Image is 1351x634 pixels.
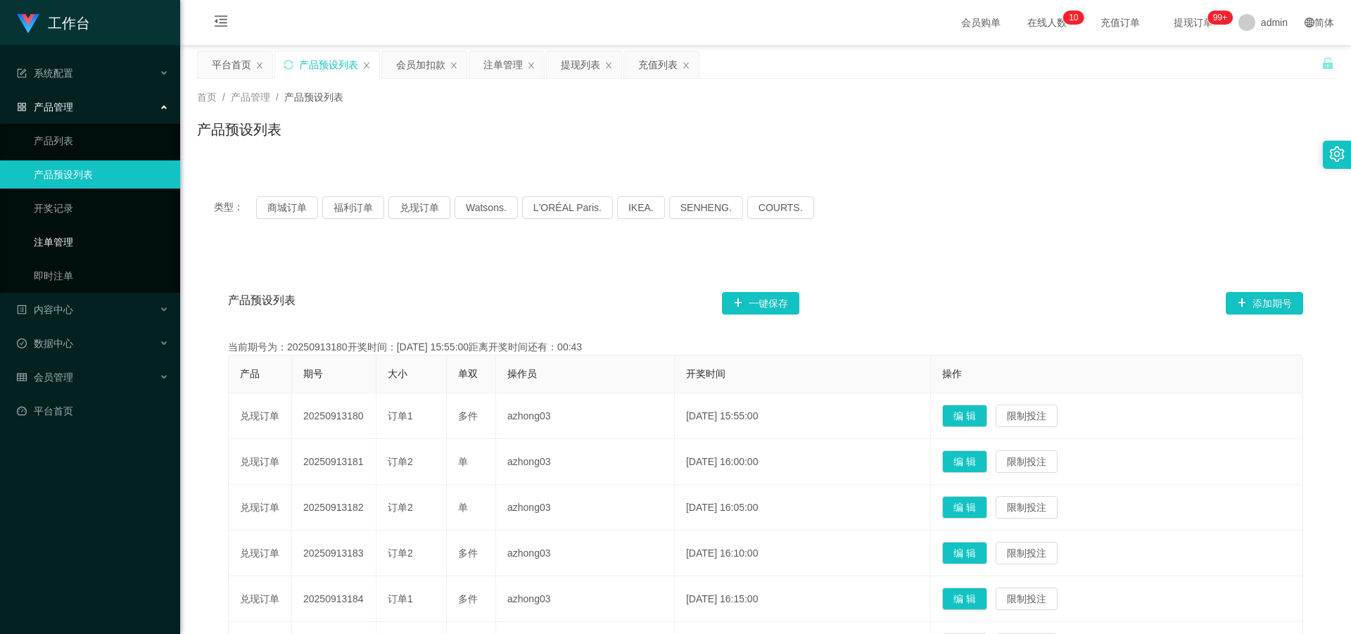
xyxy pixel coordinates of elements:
div: 充值列表 [638,51,678,78]
div: 提现列表 [561,51,600,78]
i: 图标: close [362,61,371,70]
button: 编 辑 [942,496,987,519]
td: 兑现订单 [229,485,292,531]
i: 图标: close [255,61,264,70]
sup: 1187 [1207,11,1233,25]
span: 首页 [197,91,217,103]
i: 图标: close [450,61,458,70]
td: azhong03 [496,485,675,531]
button: 编 辑 [942,588,987,610]
button: 图标: plus一键保存 [722,292,799,315]
a: 产品列表 [34,127,169,155]
button: 限制投注 [996,496,1058,519]
button: 图标: plus添加期号 [1226,292,1303,315]
span: 订单2 [388,456,413,467]
span: 多件 [458,410,478,421]
button: 商城订单 [256,196,318,219]
td: 兑现订单 [229,531,292,576]
td: 20250913183 [292,531,376,576]
i: 图标: form [17,68,27,78]
td: azhong03 [496,531,675,576]
td: azhong03 [496,576,675,622]
span: 单 [458,502,468,513]
i: 图标: check-circle-o [17,338,27,348]
td: [DATE] 15:55:00 [675,393,931,439]
span: 产品管理 [231,91,270,103]
p: 0 [1074,11,1079,25]
span: 订单2 [388,502,413,513]
div: 平台首页 [212,51,251,78]
span: 开奖时间 [686,368,725,379]
td: 20250913181 [292,439,376,485]
a: 工作台 [17,17,90,28]
i: 图标: unlock [1321,57,1334,70]
div: 会员加扣款 [396,51,445,78]
a: 即时注单 [34,262,169,290]
td: 20250913184 [292,576,376,622]
button: 编 辑 [942,450,987,473]
span: 产品管理 [17,101,73,113]
button: 限制投注 [996,542,1058,564]
i: 图标: appstore-o [17,102,27,112]
span: 数据中心 [17,338,73,349]
i: 图标: table [17,372,27,382]
span: 在线人数 [1020,18,1074,27]
span: 会员管理 [17,372,73,383]
button: 限制投注 [996,450,1058,473]
i: 图标: sync [284,60,293,70]
span: 订单2 [388,547,413,559]
td: 兑现订单 [229,393,292,439]
td: [DATE] 16:10:00 [675,531,931,576]
span: 订单1 [388,410,413,421]
span: 单 [458,456,468,467]
span: 操作员 [507,368,537,379]
h1: 工作台 [48,1,90,46]
span: 产品 [240,368,260,379]
span: 操作 [942,368,962,379]
span: 多件 [458,547,478,559]
a: 图标: dashboard平台首页 [17,397,169,425]
td: 兑现订单 [229,576,292,622]
i: 图标: global [1305,18,1314,27]
i: 图标: setting [1329,146,1345,162]
sup: 10 [1063,11,1084,25]
i: 图标: close [527,61,535,70]
td: azhong03 [496,439,675,485]
button: 福利订单 [322,196,384,219]
td: [DATE] 16:05:00 [675,485,931,531]
button: 限制投注 [996,405,1058,427]
span: 充值订单 [1093,18,1147,27]
a: 开奖记录 [34,194,169,222]
td: [DATE] 16:15:00 [675,576,931,622]
span: / [222,91,225,103]
span: 订单1 [388,593,413,604]
button: COURTS. [747,196,814,219]
span: 提现订单 [1167,18,1220,27]
i: 图标: close [604,61,613,70]
span: 大小 [388,368,407,379]
a: 产品预设列表 [34,160,169,189]
button: L'ORÉAL Paris. [522,196,613,219]
i: 图标: profile [17,305,27,315]
td: 20250913182 [292,485,376,531]
button: SENHENG. [669,196,743,219]
span: 类型： [214,196,256,219]
button: 编 辑 [942,405,987,427]
button: 限制投注 [996,588,1058,610]
i: 图标: menu-fold [197,1,245,46]
span: 内容中心 [17,304,73,315]
h1: 产品预设列表 [197,119,281,140]
span: 期号 [303,368,323,379]
button: IKEA. [617,196,665,219]
button: 兑现订单 [388,196,450,219]
a: 注单管理 [34,228,169,256]
td: 兑现订单 [229,439,292,485]
span: 产品预设列表 [228,292,296,315]
img: logo.9652507e.png [17,14,39,34]
td: 20250913180 [292,393,376,439]
div: 注单管理 [483,51,523,78]
div: 当前期号为：20250913180开奖时间：[DATE] 15:55:00距离开奖时间还有：00:43 [228,340,1303,355]
span: 系统配置 [17,68,73,79]
span: / [276,91,279,103]
span: 单双 [458,368,478,379]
